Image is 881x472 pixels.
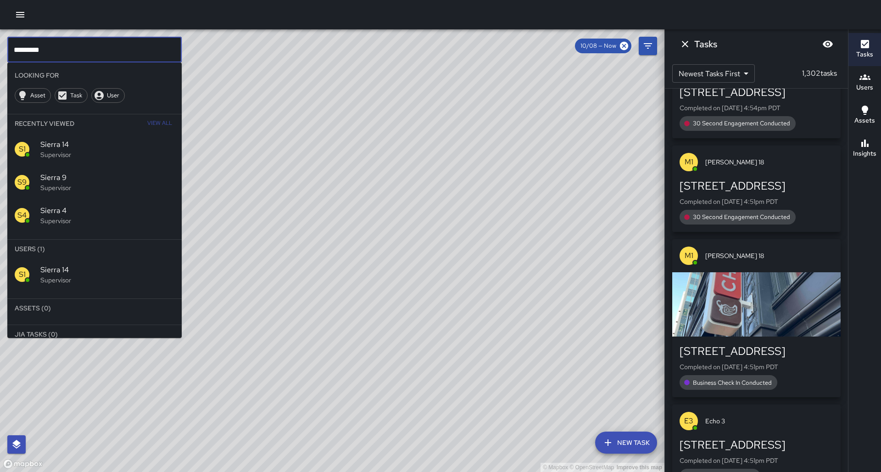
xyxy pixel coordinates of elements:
h6: Users [856,83,873,93]
span: Business Check In Conducted [687,378,777,388]
h6: Tasks [694,37,717,51]
p: Completed on [DATE] 4:51pm PDT [680,197,833,206]
p: Supervisor [40,183,174,192]
p: M1 [685,250,693,261]
div: [STREET_ADDRESS] [680,179,833,193]
button: New Task [595,432,657,454]
p: S1 [19,144,26,155]
div: Newest Tasks First [672,64,755,83]
div: S9Sierra 9Supervisor [7,166,182,199]
span: Echo 3 [705,416,833,426]
p: Completed on [DATE] 4:51pm PDT [680,362,833,371]
h6: Assets [854,116,875,126]
span: 30 Second Engagement Conducted [687,213,796,222]
button: M1[PERSON_NAME] 18[STREET_ADDRESS]Completed on [DATE] 4:51pm PDTBusiness Check In Conducted [672,239,841,397]
div: [STREET_ADDRESS] [680,438,833,452]
button: Users [848,66,881,99]
div: S1Sierra 14Supervisor [7,258,182,291]
p: E3 [684,416,693,427]
button: M1[PERSON_NAME] 17[STREET_ADDRESS]Completed on [DATE] 4:54pm PDT30 Second Engagement Conducted [672,52,841,138]
li: Jia Tasks (0) [7,325,182,343]
p: M1 [685,157,693,168]
div: User [91,88,125,103]
span: Sierra 14 [40,139,174,150]
div: S4Sierra 4Supervisor [7,199,182,232]
p: 1,302 tasks [798,68,841,79]
button: Insights [848,132,881,165]
h6: Insights [853,149,876,159]
div: [STREET_ADDRESS] [680,344,833,359]
span: Asset [25,91,50,100]
div: 10/08 — Now [575,39,631,53]
li: Assets (0) [7,299,182,317]
button: Blur [819,35,837,53]
button: Dismiss [676,35,694,53]
button: Filters [639,37,657,55]
p: Supervisor [40,275,174,285]
span: Sierra 14 [40,264,174,275]
span: View All [147,116,172,131]
span: Sierra 9 [40,172,174,183]
p: S1 [19,269,26,280]
div: Asset [15,88,51,103]
span: User [102,91,124,100]
p: Supervisor [40,150,174,159]
p: Completed on [DATE] 4:51pm PDT [680,456,833,465]
div: Task [55,88,88,103]
p: S4 [17,210,27,221]
p: S9 [17,177,27,188]
span: [PERSON_NAME] 18 [705,157,833,167]
li: Looking For [7,66,182,84]
li: Users (1) [7,240,182,258]
button: Tasks [848,33,881,66]
p: Completed on [DATE] 4:54pm PDT [680,103,833,112]
span: 30 Second Engagement Conducted [687,119,796,128]
button: Assets [848,99,881,132]
button: View All [145,114,174,133]
span: Sierra 4 [40,205,174,216]
span: 10/08 — Now [575,41,622,51]
div: S1Sierra 14Supervisor [7,133,182,166]
button: M1[PERSON_NAME] 18[STREET_ADDRESS]Completed on [DATE] 4:51pm PDT30 Second Engagement Conducted [672,146,841,232]
li: Recently Viewed [7,114,182,133]
p: Supervisor [40,216,174,225]
span: Task [65,91,87,100]
span: [PERSON_NAME] 18 [705,251,833,260]
h6: Tasks [856,50,873,60]
div: [STREET_ADDRESS] [680,85,833,100]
